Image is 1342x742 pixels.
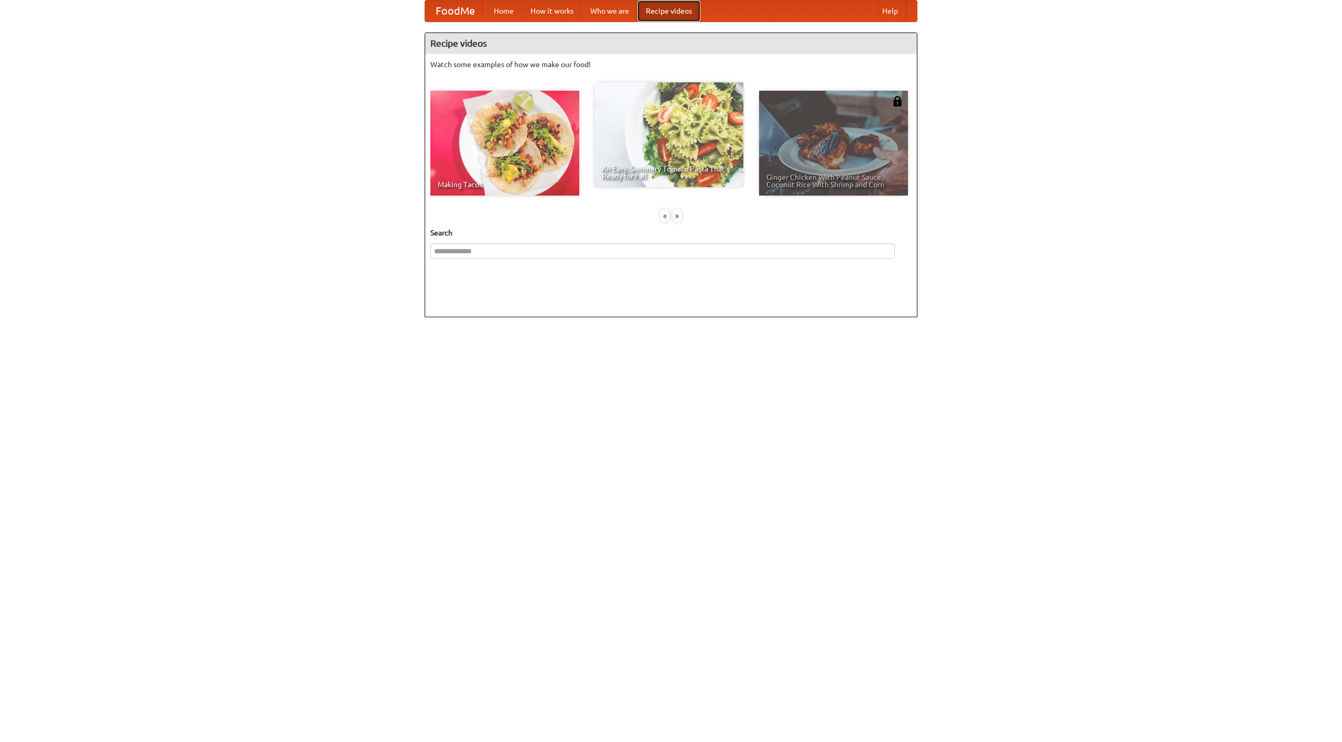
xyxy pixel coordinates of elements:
a: Home [485,1,522,21]
div: » [673,209,682,222]
a: Recipe videos [637,1,700,21]
a: Who we are [582,1,637,21]
h5: Search [430,228,912,238]
p: Watch some examples of how we make our food! [430,59,912,70]
span: An Easy, Summery Tomato Pasta That's Ready for Fall [602,165,736,180]
a: FoodMe [425,1,485,21]
img: 483408.png [892,96,903,106]
span: Making Tacos [438,181,572,188]
a: An Easy, Summery Tomato Pasta That's Ready for Fall [594,82,743,187]
div: « [660,209,669,222]
a: How it works [522,1,582,21]
a: Making Tacos [430,91,579,196]
h4: Recipe videos [425,33,917,54]
a: Help [874,1,906,21]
